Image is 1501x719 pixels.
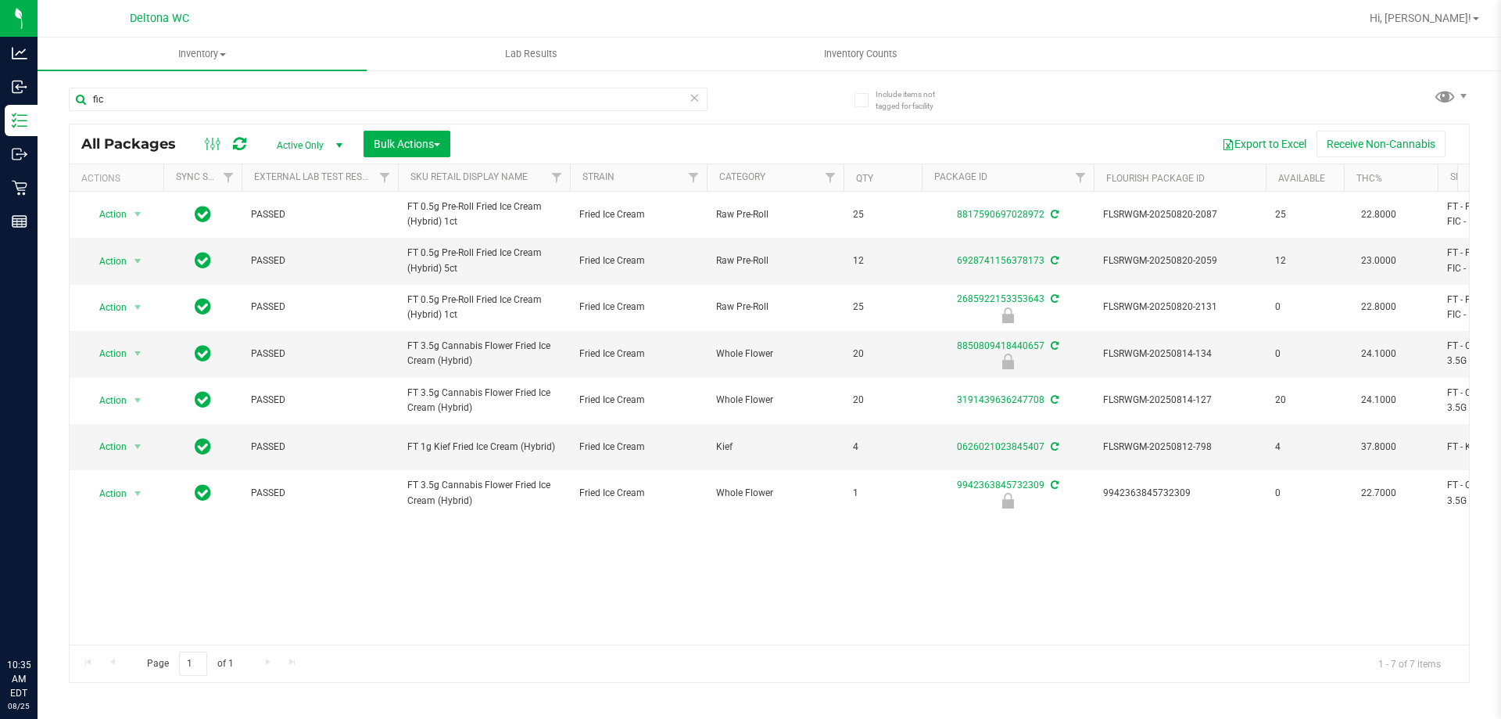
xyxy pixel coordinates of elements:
[179,652,207,676] input: 1
[1450,171,1497,182] a: SKU Name
[579,347,697,361] span: Fried Ice Cream
[364,131,450,157] button: Bulk Actions
[251,347,389,361] span: PASSED
[12,214,27,229] inline-svg: Reports
[957,209,1044,220] a: 8817590697028972
[12,79,27,95] inline-svg: Inbound
[1103,300,1256,315] span: FLSRWGM-20250820-2131
[195,482,211,504] span: In Sync
[251,393,389,408] span: PASSED
[582,171,614,182] a: Strain
[716,347,834,361] span: Whole Flower
[957,340,1044,351] a: 8850809418440657
[1048,293,1059,304] span: Sync from Compliance System
[128,390,148,412] span: select
[853,207,912,222] span: 25
[803,47,919,61] span: Inventory Counts
[1103,347,1256,361] span: FLSRWGM-20250814-134
[195,296,211,318] span: In Sync
[876,88,954,112] span: Include items not tagged for facility
[579,207,697,222] span: Fried Ice Cream
[128,436,148,458] span: select
[407,339,561,368] span: FT 3.5g Cannabis Flower Fried Ice Cream (Hybrid)
[957,293,1044,304] a: 2685922153353643
[7,700,30,712] p: 08/25
[716,207,834,222] span: Raw Pre-Roll
[16,594,63,641] iframe: Resource center
[195,343,211,365] span: In Sync
[407,386,561,415] span: FT 3.5g Cannabis Flower Fried Ice Cream (Hybrid)
[7,658,30,700] p: 10:35 AM EDT
[696,38,1025,70] a: Inventory Counts
[130,12,189,25] span: Deltona WC
[856,173,873,184] a: Qty
[957,394,1044,405] a: 3191439636247708
[579,393,697,408] span: Fried Ice Cream
[1275,300,1334,315] span: 0
[81,135,192,153] span: All Packages
[134,652,246,676] span: Page of 1
[69,88,708,111] input: Search Package ID, Item Name, SKU, Lot or Part Number...
[85,250,127,272] span: Action
[853,440,912,455] span: 4
[407,478,561,508] span: FT 3.5g Cannabis Flower Fried Ice Cream (Hybrid)
[579,440,697,455] span: Fried Ice Cream
[1068,164,1094,191] a: Filter
[1275,347,1334,361] span: 0
[1048,255,1059,266] span: Sync from Compliance System
[1278,173,1325,184] a: Available
[128,483,148,505] span: select
[85,343,127,365] span: Action
[12,113,27,128] inline-svg: Inventory
[407,246,561,275] span: FT 0.5g Pre-Roll Fried Ice Cream (Hybrid) 5ct
[1356,173,1382,184] a: THC%
[1048,209,1059,220] span: Sync from Compliance System
[934,171,987,182] a: Package ID
[1353,250,1404,272] span: 23.0000
[367,38,696,70] a: Lab Results
[128,343,148,365] span: select
[254,171,377,182] a: External Lab Test Result
[251,253,389,268] span: PASSED
[38,38,367,70] a: Inventory
[85,203,127,225] span: Action
[1275,393,1334,408] span: 20
[1212,131,1317,157] button: Export to Excel
[719,171,765,182] a: Category
[195,203,211,225] span: In Sync
[1106,173,1205,184] a: Flourish Package ID
[374,138,440,150] span: Bulk Actions
[85,390,127,412] span: Action
[919,354,1096,369] div: Launch Hold
[544,164,570,191] a: Filter
[12,146,27,162] inline-svg: Outbound
[372,164,398,191] a: Filter
[853,253,912,268] span: 12
[128,203,148,225] span: select
[12,45,27,61] inline-svg: Analytics
[1048,340,1059,351] span: Sync from Compliance System
[410,171,528,182] a: Sku Retail Display Name
[1048,441,1059,452] span: Sync from Compliance System
[1103,253,1256,268] span: FLSRWGM-20250820-2059
[1366,652,1453,675] span: 1 - 7 of 7 items
[1103,393,1256,408] span: FLSRWGM-20250814-127
[195,436,211,458] span: In Sync
[919,493,1096,509] div: Newly Received
[1275,486,1334,501] span: 0
[484,47,579,61] span: Lab Results
[853,300,912,315] span: 25
[251,486,389,501] span: PASSED
[579,300,697,315] span: Fried Ice Cream
[1275,440,1334,455] span: 4
[1370,12,1471,24] span: Hi, [PERSON_NAME]!
[1353,389,1404,412] span: 24.1000
[407,440,561,455] span: FT 1g Kief Fried Ice Cream (Hybrid)
[81,173,157,184] div: Actions
[251,440,389,455] span: PASSED
[957,255,1044,266] a: 6928741156378173
[1103,207,1256,222] span: FLSRWGM-20250820-2087
[1317,131,1445,157] button: Receive Non-Cannabis
[85,483,127,505] span: Action
[818,164,844,191] a: Filter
